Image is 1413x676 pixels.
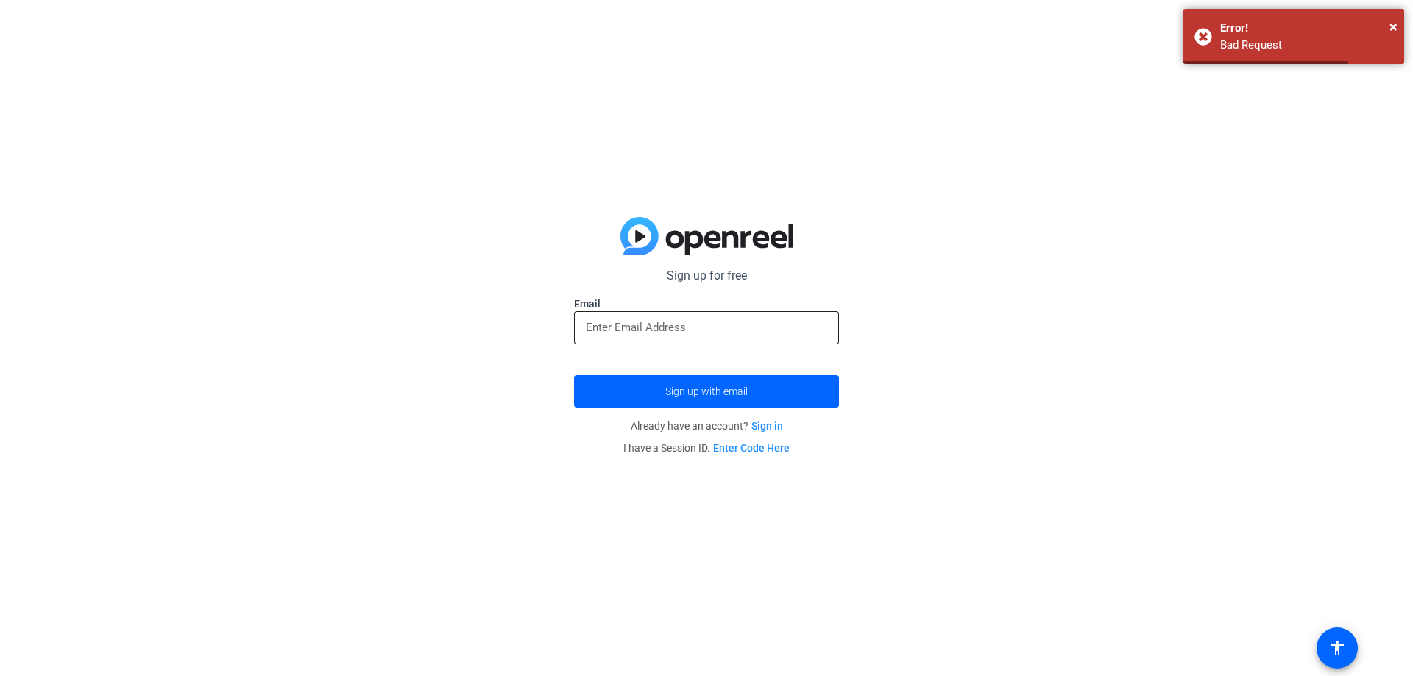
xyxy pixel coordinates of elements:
div: Error! [1220,20,1393,37]
label: Email [574,296,839,311]
button: Close [1389,15,1398,38]
input: Enter Email Address [586,319,827,336]
a: Sign in [751,420,783,432]
span: Already have an account? [631,420,783,432]
mat-icon: accessibility [1328,639,1346,657]
p: Sign up for free [574,267,839,285]
span: × [1389,18,1398,35]
div: Bad Request [1220,37,1393,54]
span: I have a Session ID. [623,442,790,454]
a: Enter Code Here [713,442,790,454]
button: Sign up with email [574,375,839,408]
img: blue-gradient.svg [620,217,793,255]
